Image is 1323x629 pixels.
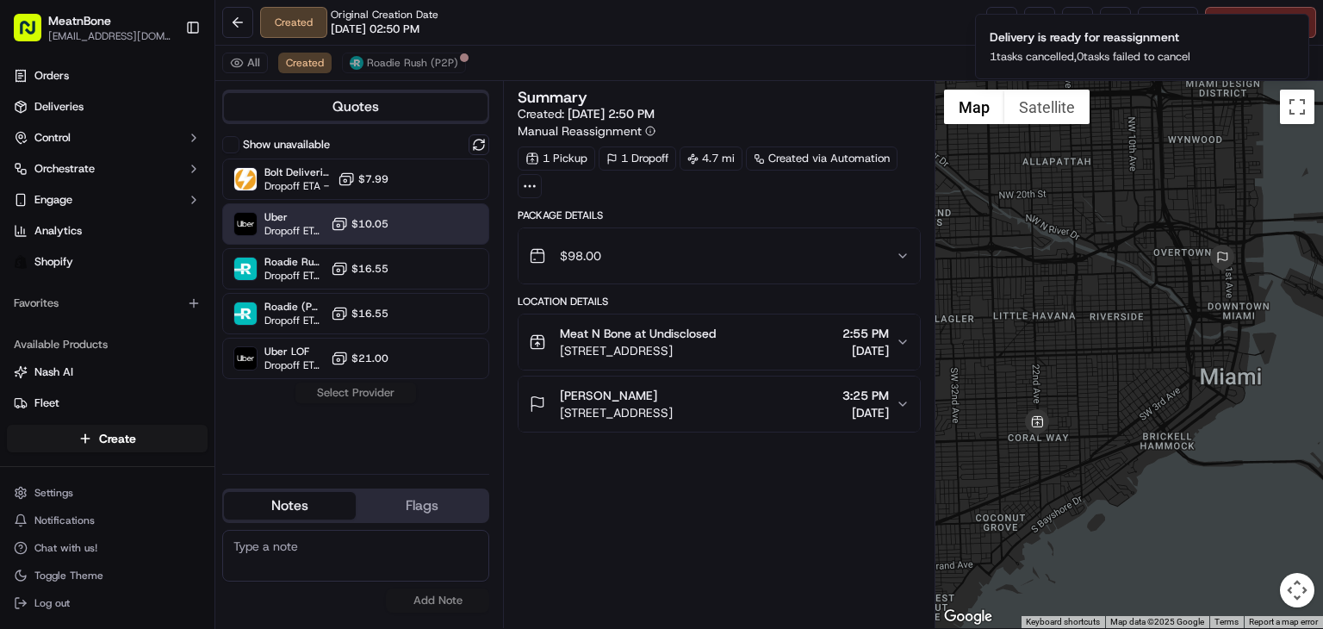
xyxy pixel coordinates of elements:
span: Uber [264,210,324,224]
span: Orders [34,68,69,84]
button: All [222,53,268,73]
button: Quotes [224,93,488,121]
button: Orchestrate [7,155,208,183]
img: Roadie Rush (P2P) [234,258,257,280]
button: Roadie Rush (P2P) [342,53,466,73]
button: Chat with us! [7,536,208,560]
button: Created [278,53,332,73]
span: Analytics [34,223,82,239]
button: Fleet [7,389,208,417]
span: Fleet [34,395,59,411]
div: We're available if you need us! [78,181,237,195]
div: Past conversations [17,223,115,237]
span: $16.55 [351,307,388,321]
span: Dropoff ETA - [264,269,324,283]
button: Flags [356,492,488,520]
span: Notifications [34,514,95,527]
button: Notes [224,492,356,520]
span: $98.00 [560,247,601,265]
img: 1755196953914-cd9d9cba-b7f7-46ee-b6f5-75ff69acacf5 [36,164,67,195]
img: roadie-logo-v2.jpg [350,56,363,70]
span: $16.55 [351,262,388,276]
span: Meat N Bone at Undisclosed [560,325,716,342]
button: Settings [7,481,208,505]
span: Log out [34,596,70,610]
span: [DATE] [196,266,232,280]
span: Chat with us! [34,541,97,555]
span: Manual Reassignment [518,122,642,140]
div: 4.7 mi [680,146,742,171]
div: 💻 [146,386,159,400]
span: Dropoff ETA 47 minutes [264,358,324,372]
span: Map data ©2025 Google [1110,617,1204,626]
span: $21.00 [351,352,388,365]
div: Available Products [7,331,208,358]
div: Created via Automation [746,146,898,171]
span: Roadie Rush (P2P) [264,255,324,269]
button: MeatnBone[EMAIL_ADDRESS][DOMAIN_NAME] [7,7,178,48]
span: Dropoff ETA - [264,179,331,193]
a: 📗Knowledge Base [10,377,139,408]
input: Got a question? Start typing here... [45,110,310,128]
span: [DATE] [842,404,889,421]
button: [EMAIL_ADDRESS][DOMAIN_NAME] [48,29,171,43]
span: Control [34,130,71,146]
button: $98.00 [519,228,920,283]
span: Uber LOF [264,345,324,358]
span: [DATE] 02:50 PM [331,22,419,37]
span: Original Creation Date [331,8,438,22]
button: Manual Reassignment [518,122,655,140]
span: Pylon [171,427,208,439]
a: Open this area in Google Maps (opens a new window) [940,606,997,628]
button: MeatnBone [48,12,111,29]
a: Nash AI [14,364,201,380]
button: Show satellite imagery [1004,90,1090,124]
img: 1736555255976-a54dd68f-1ca7-489b-9aae-adbdc363a1c4 [34,314,48,327]
span: [STREET_ADDRESS] [560,342,716,359]
span: API Documentation [163,384,276,402]
p: Welcome 👋 [17,68,314,96]
button: Log out [7,591,208,615]
a: Powered byPylon [121,426,208,439]
div: Package Details [518,209,921,222]
div: Start new chat [78,164,283,181]
span: [STREET_ADDRESS] [560,404,673,421]
img: 1736555255976-a54dd68f-1ca7-489b-9aae-adbdc363a1c4 [17,164,48,195]
div: 1 Dropoff [599,146,676,171]
a: 💻API Documentation [139,377,283,408]
span: Roadie Rush (P2P) [367,56,458,70]
a: Shopify [7,248,208,276]
span: Deliveries [34,99,84,115]
img: 1736555255976-a54dd68f-1ca7-489b-9aae-adbdc363a1c4 [34,267,48,281]
img: Nash [17,16,52,51]
button: Create [7,425,208,452]
span: Shopify [34,254,73,270]
span: [DATE] [842,342,889,359]
button: $16.55 [331,260,388,277]
span: • [187,313,193,327]
button: Start new chat [293,169,314,190]
button: Map camera controls [1280,573,1314,607]
span: Created: [518,105,655,122]
div: Delivery is ready for reassignment [990,28,1190,46]
span: Engage [34,192,72,208]
img: Google [940,606,997,628]
span: Bolt Deliveries [264,165,331,179]
span: Create [99,430,136,447]
p: 1 tasks cancelled, 0 tasks failed to cancel [990,49,1190,65]
button: Meat N Bone at Undisclosed[STREET_ADDRESS]2:55 PM[DATE] [519,314,920,370]
button: $21.00 [331,350,388,367]
button: Toggle fullscreen view [1280,90,1314,124]
span: Knowledge Base [34,384,132,402]
img: Shopify logo [14,255,28,269]
div: 1 Pickup [518,146,595,171]
img: Bolt Deliveries [234,168,257,190]
span: Nash AI [34,364,73,380]
button: $16.55 [331,305,388,322]
button: Show street map [944,90,1004,124]
button: Control [7,124,208,152]
span: [DATE] 2:50 PM [568,106,655,121]
span: Toggle Theme [34,569,103,582]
